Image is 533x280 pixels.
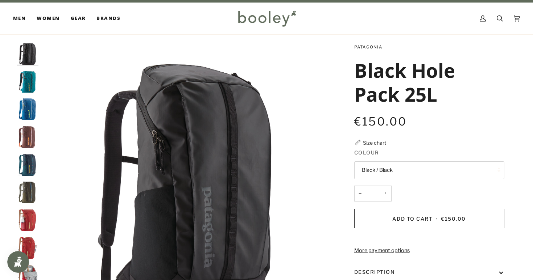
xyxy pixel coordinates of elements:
button: Black / Black [354,161,504,179]
button: Add to Cart • €150.00 [354,209,504,228]
img: Black Hole Pack 25L [17,126,38,148]
a: Patagonia [354,44,382,50]
span: Men [13,15,26,22]
span: Gear [71,15,86,22]
img: Patagonia Black Hole Pack 25L Vessel Blue - Booley Galway [17,98,38,120]
img: Patagonia Black Hole Pack 25L Tidal Teal - Booley Galway [17,154,38,176]
img: Patagonia Black Hole Pack 25L Basin Green - Booley Galway [17,182,38,203]
a: Men [13,3,31,34]
span: Brands [96,15,120,22]
img: Patagonia Black Hole Pack 25L - Booley Galway [17,237,38,259]
span: €150.00 [354,115,407,128]
img: Patagonia Black Hole Pack 25L Belay Blue - Booley Galway [17,71,38,93]
span: Add to Cart [392,216,433,222]
a: Women [31,3,65,34]
button: + [380,186,392,202]
div: Size chart [363,139,386,147]
img: Booley [235,8,298,29]
span: €150.00 [441,216,466,222]
img: Patagonia Black Hole Pack 25L Black / Black - Booley Galway [17,43,38,65]
h1: Black Hole Pack 25L [354,58,499,106]
span: Colour [354,149,379,156]
input: Quantity [354,186,392,202]
iframe: Button to open loyalty program pop-up [7,251,29,273]
a: More payment options [354,247,504,255]
button: − [354,186,366,202]
span: Women [37,15,59,22]
img: Patagonia Black Hole Pack 25L - Booley Galway [17,209,38,231]
a: Brands [91,3,126,34]
a: Gear [65,3,91,34]
span: • [434,216,439,222]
